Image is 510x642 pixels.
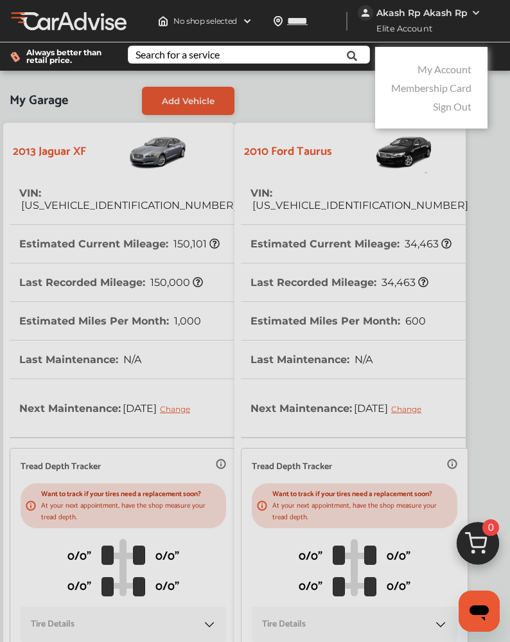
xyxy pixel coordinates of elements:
a: Sign Out [433,100,471,112]
a: My Account [418,63,471,75]
button: Open Menu [8,8,28,28]
a: Membership Card [391,82,471,94]
img: cart_icon.3d0951e8.svg [447,516,509,578]
img: dollor_label_vector.a70140d1.svg [10,51,20,62]
span: Always better than retail price. [26,49,107,64]
span: 0 [482,519,499,536]
iframe: Button to launch messaging window [459,591,500,632]
div: Search for a service [136,49,220,60]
